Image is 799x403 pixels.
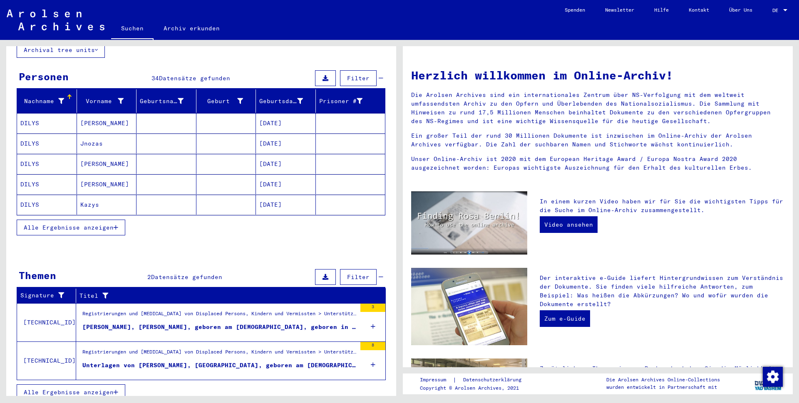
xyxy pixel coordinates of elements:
img: video.jpg [411,191,527,255]
div: Titel [79,289,375,302]
div: Zustimmung ändern [762,366,782,386]
div: Geburtsname [140,97,184,106]
mat-header-cell: Geburtsname [136,89,196,113]
div: Registrierungen und [MEDICAL_DATA] von Displaced Persons, Kindern und Vermissten > Unterstützungs... [82,348,356,360]
span: Alle Ergebnisse anzeigen [24,224,114,231]
mat-header-cell: Vorname [77,89,137,113]
mat-header-cell: Geburtsdatum [256,89,316,113]
button: Filter [340,70,377,86]
p: In einem kurzen Video haben wir für Sie die wichtigsten Tipps für die Suche im Online-Archiv zusa... [540,197,784,215]
div: Signature [20,291,65,300]
a: Datenschutzerklärung [457,376,531,384]
div: Vorname [80,94,136,108]
button: Archival tree units [17,42,105,58]
mat-cell: [DATE] [256,134,316,153]
p: Unser Online-Archiv ist 2020 mit dem European Heritage Award / Europa Nostra Award 2020 ausgezeic... [411,155,784,172]
mat-cell: [DATE] [256,174,316,194]
span: 2 [147,273,151,281]
div: Geburtsname [140,94,196,108]
button: Alle Ergebnisse anzeigen [17,384,125,400]
a: Suchen [111,18,154,40]
div: [PERSON_NAME], [PERSON_NAME], geboren am [DEMOGRAPHIC_DATA], geboren in [GEOGRAPHIC_DATA] [82,323,356,331]
p: Copyright © Arolsen Archives, 2021 [420,384,531,392]
mat-cell: DILYS [17,154,77,174]
p: Der interaktive e-Guide liefert Hintergrundwissen zum Verständnis der Dokumente. Sie finden viele... [540,274,784,309]
span: Filter [347,74,370,82]
img: Arolsen_neg.svg [7,10,104,30]
mat-cell: DILYS [17,174,77,194]
mat-cell: [PERSON_NAME] [77,154,137,174]
div: 3 [360,304,385,312]
p: Die Arolsen Archives Online-Collections [606,376,720,383]
a: Video ansehen [540,216,598,233]
p: Zusätzlich zu Ihrer eigenen Recherche haben Sie die Möglichkeit, eine Anfrage an die Arolsen Arch... [540,364,784,399]
a: Zum e-Guide [540,310,590,327]
div: Vorname [80,97,124,106]
div: Geburtsdatum [259,97,303,106]
div: Geburt‏ [200,97,243,106]
div: 8 [360,342,385,350]
img: eguide.jpg [411,268,527,345]
div: Signature [20,289,76,302]
mat-cell: Jnozas [77,134,137,153]
img: yv_logo.png [753,373,784,394]
span: DE [772,7,782,13]
h1: Herzlich willkommen im Online-Archiv! [411,67,784,84]
img: Zustimmung ändern [763,367,783,387]
span: Filter [347,273,370,281]
mat-cell: [DATE] [256,195,316,215]
a: Impressum [420,376,453,384]
button: Filter [340,269,377,285]
div: Prisoner # [319,94,375,108]
p: Die Arolsen Archives sind ein internationales Zentrum über NS-Verfolgung mit dem weltweit umfasse... [411,91,784,126]
span: Alle Ergebnisse anzeigen [24,388,114,396]
div: Titel [79,292,365,300]
mat-cell: DILYS [17,113,77,133]
mat-cell: Kazys [77,195,137,215]
div: Nachname [20,97,64,106]
div: | [420,376,531,384]
mat-header-cell: Nachname [17,89,77,113]
mat-header-cell: Prisoner # [316,89,385,113]
span: 34 [151,74,159,82]
p: Ein großer Teil der rund 30 Millionen Dokumente ist inzwischen im Online-Archiv der Arolsen Archi... [411,131,784,149]
button: Alle Ergebnisse anzeigen [17,220,125,235]
span: Datensätze gefunden [159,74,230,82]
mat-header-cell: Geburt‏ [196,89,256,113]
div: Geburt‏ [200,94,256,108]
div: Themen [19,268,56,283]
td: [TECHNICAL_ID] [17,303,76,341]
div: Geburtsdatum [259,94,315,108]
a: Archiv erkunden [154,18,230,38]
mat-cell: [PERSON_NAME] [77,113,137,133]
mat-cell: [PERSON_NAME] [77,174,137,194]
div: Unterlagen von [PERSON_NAME], [GEOGRAPHIC_DATA], geboren am [DEMOGRAPHIC_DATA], geboren in UKMERG... [82,361,356,370]
td: [TECHNICAL_ID] [17,341,76,380]
mat-cell: DILYS [17,195,77,215]
div: Prisoner # [319,97,363,106]
div: Registrierungen und [MEDICAL_DATA] von Displaced Persons, Kindern und Vermissten > Unterstützungs... [82,310,356,321]
div: Nachname [20,94,77,108]
div: Personen [19,69,69,84]
p: wurden entwickelt in Partnerschaft mit [606,383,720,391]
span: Datensätze gefunden [151,273,222,281]
mat-cell: [DATE] [256,154,316,174]
mat-cell: [DATE] [256,113,316,133]
mat-cell: DILYS [17,134,77,153]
